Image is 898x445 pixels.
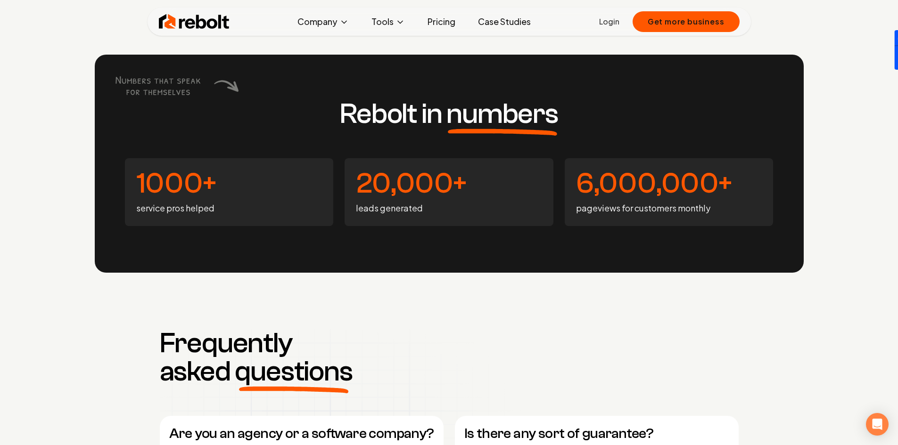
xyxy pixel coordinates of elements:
[464,425,729,442] h4: Is there any sort of guarantee?
[866,413,889,436] div: Open Intercom Messenger
[340,100,558,128] h3: Rebolt in
[599,16,619,27] a: Login
[470,12,538,31] a: Case Studies
[446,100,558,128] span: numbers
[169,425,434,442] h4: Are you an agency or a software company?
[420,12,463,31] a: Pricing
[364,12,412,31] button: Tools
[576,170,762,198] h4: 6,000,000+
[356,170,542,198] h4: 20,000+
[576,202,762,215] p: pageviews for customers monthly
[159,12,230,31] img: Rebolt Logo
[290,12,356,31] button: Company
[235,357,352,386] span: questions
[136,170,322,198] h4: 1000+
[356,202,542,215] p: leads generated
[160,329,363,386] h3: Frequently asked
[633,11,740,32] button: Get more business
[136,202,322,215] p: service pros helped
